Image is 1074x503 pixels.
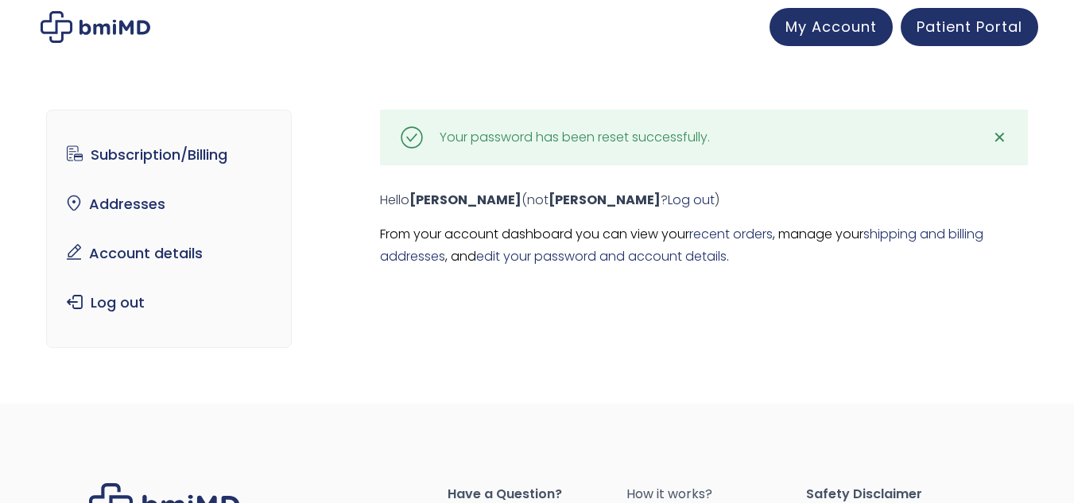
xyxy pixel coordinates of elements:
[476,247,727,265] a: edit your password and account details
[549,191,661,209] strong: [PERSON_NAME]
[689,225,773,243] a: recent orders
[59,138,279,172] a: Subscription/Billing
[993,126,1006,149] span: ✕
[901,8,1038,46] a: Patient Portal
[380,189,1028,211] p: Hello (not ? )
[785,17,877,37] span: My Account
[59,188,279,221] a: Addresses
[409,191,521,209] strong: [PERSON_NAME]
[41,11,150,43] img: My account
[380,223,1028,268] p: From your account dashboard you can view your , manage your , and .
[770,8,893,46] a: My Account
[668,191,715,209] a: Log out
[440,126,710,149] div: Your password has been reset successfully.
[59,237,279,270] a: Account details
[59,286,279,319] a: Log out
[917,17,1022,37] span: Patient Portal
[46,110,292,348] nav: Account pages
[984,122,1016,153] a: ✕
